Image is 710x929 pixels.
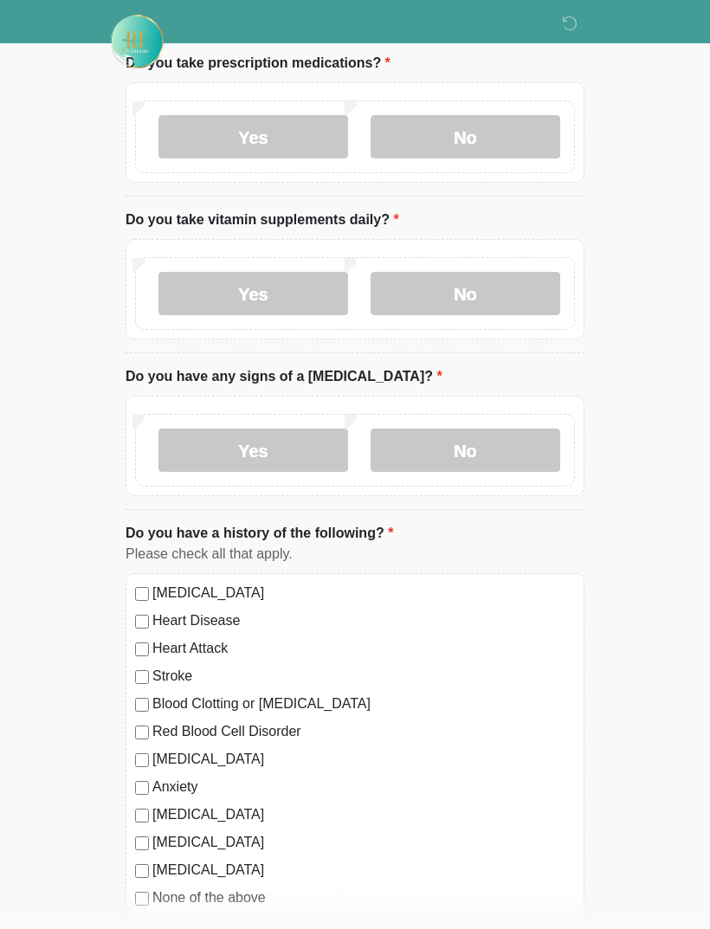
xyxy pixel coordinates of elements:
label: Yes [158,429,348,472]
label: Stroke [152,666,575,687]
label: Red Blood Cell Disorder [152,721,575,742]
label: Do you take vitamin supplements daily? [126,210,399,230]
label: [MEDICAL_DATA] [152,832,575,853]
label: Anxiety [152,777,575,797]
input: Red Blood Cell Disorder [135,726,149,739]
input: None of the above [135,892,149,906]
input: Blood Clotting or [MEDICAL_DATA] [135,698,149,712]
label: Blood Clotting or [MEDICAL_DATA] [152,694,575,714]
label: Do you have any signs of a [MEDICAL_DATA]? [126,366,442,387]
img: Rehydrate Aesthetics & Wellness Logo [108,13,165,70]
input: [MEDICAL_DATA] [135,587,149,601]
label: Do you have a history of the following? [126,523,393,544]
label: Yes [158,115,348,158]
label: [MEDICAL_DATA] [152,749,575,770]
label: No [371,429,560,472]
label: Yes [158,272,348,315]
input: [MEDICAL_DATA] [135,864,149,878]
label: No [371,115,560,158]
label: [MEDICAL_DATA] [152,583,575,603]
label: No [371,272,560,315]
label: None of the above [152,887,575,908]
input: [MEDICAL_DATA] [135,836,149,850]
input: Heart Attack [135,642,149,656]
label: Heart Attack [152,638,575,659]
div: Please check all that apply. [126,544,584,564]
label: [MEDICAL_DATA] [152,804,575,825]
label: Heart Disease [152,610,575,631]
input: [MEDICAL_DATA] [135,753,149,767]
input: Stroke [135,670,149,684]
input: [MEDICAL_DATA] [135,809,149,823]
input: Heart Disease [135,615,149,629]
label: [MEDICAL_DATA] [152,860,575,881]
input: Anxiety [135,781,149,795]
